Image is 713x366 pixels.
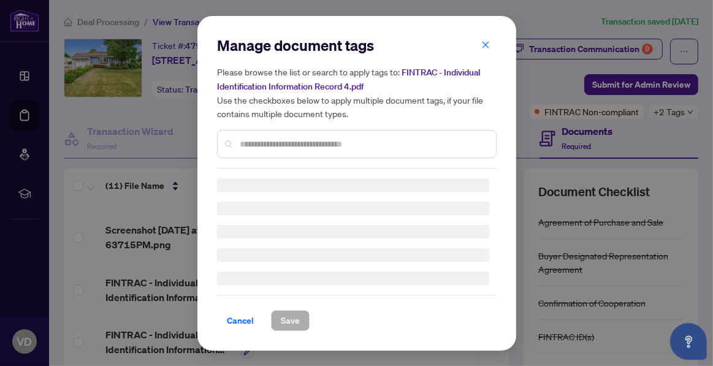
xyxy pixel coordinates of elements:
[227,311,254,330] span: Cancel
[217,67,480,92] span: FINTRAC - Individual Identification Information Record 4.pdf
[217,36,497,55] h2: Manage document tags
[670,323,707,360] button: Open asap
[217,310,264,331] button: Cancel
[481,40,490,48] span: close
[271,310,310,331] button: Save
[217,65,497,120] h5: Please browse the list or search to apply tags to: Use the checkboxes below to apply multiple doc...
